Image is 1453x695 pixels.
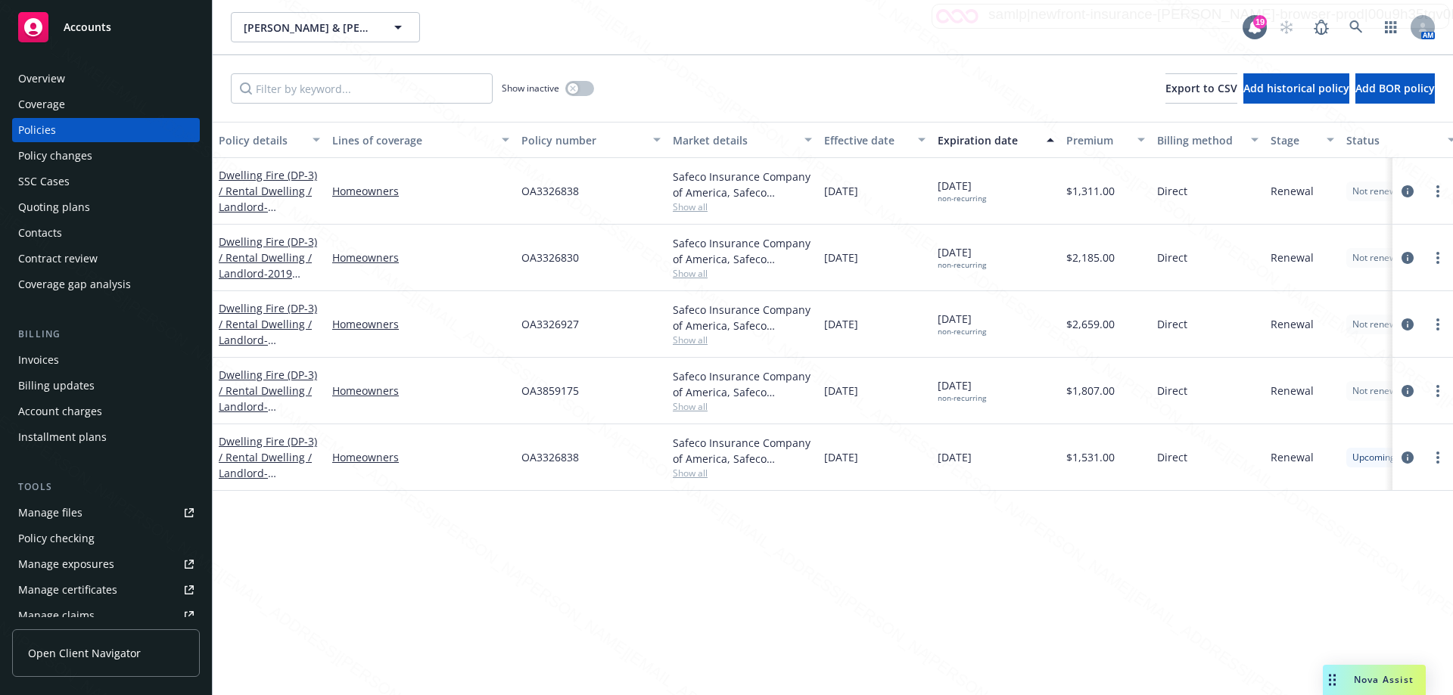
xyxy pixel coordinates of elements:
[219,368,317,430] a: Dwelling Fire (DP-3) / Rental Dwelling / Landlord
[12,272,200,296] a: Coverage gap analysis
[18,552,114,576] div: Manage exposures
[824,383,858,399] span: [DATE]
[673,467,812,479] span: Show all
[18,399,102,424] div: Account charges
[1323,665,1342,695] div: Drag to move
[18,144,92,168] div: Policy changes
[1323,665,1426,695] button: Nova Assist
[12,92,200,116] a: Coverage
[18,92,65,116] div: Coverage
[1354,673,1414,686] span: Nova Assist
[1243,73,1349,104] button: Add historical policy
[673,334,812,346] span: Show all
[1429,249,1447,267] a: more
[673,267,812,280] span: Show all
[219,234,317,312] a: Dwelling Fire (DP-3) / Rental Dwelling / Landlord
[1060,122,1151,158] button: Premium
[824,183,858,199] span: [DATE]
[1399,315,1417,334] a: circleInformation
[12,169,200,194] a: SSC Cases
[1253,15,1267,29] div: 19
[1157,449,1187,465] span: Direct
[1429,182,1447,200] a: more
[1376,12,1406,42] a: Switch app
[219,168,317,246] a: Dwelling Fire (DP-3) / Rental Dwelling / Landlord
[938,132,1038,148] div: Expiration date
[18,348,59,372] div: Invoices
[1399,382,1417,400] a: circleInformation
[1066,250,1115,265] span: $2,185.00
[502,82,559,95] span: Show inactive
[673,368,812,400] div: Safeco Insurance Company of America, Safeco Insurance (Liberty Mutual)
[12,552,200,576] a: Manage exposures
[521,316,579,332] span: OA3326927
[332,183,509,199] a: Homeowners
[1346,132,1439,148] div: Status
[521,383,579,399] span: OA3859175
[332,316,509,332] a: Homeowners
[12,603,200,628] a: Manage claims
[938,260,986,270] div: non-recurring
[521,132,644,148] div: Policy number
[667,122,818,158] button: Market details
[18,374,95,398] div: Billing updates
[1355,73,1435,104] button: Add BOR policy
[1066,132,1128,148] div: Premium
[1429,382,1447,400] a: more
[12,399,200,424] a: Account charges
[1265,122,1340,158] button: Stage
[12,195,200,219] a: Quoting plans
[938,393,986,403] div: non-recurring
[1243,81,1349,95] span: Add historical policy
[231,12,420,42] button: [PERSON_NAME] & [PERSON_NAME]
[28,645,141,661] span: Open Client Navigator
[12,6,200,48] a: Accounts
[1352,185,1409,198] span: Not renewing
[1271,449,1314,465] span: Renewal
[515,122,667,158] button: Policy number
[521,183,579,199] span: OA3326838
[1399,448,1417,467] a: circleInformation
[332,132,493,148] div: Lines of coverage
[18,501,82,525] div: Manage files
[938,194,986,203] div: non-recurring
[673,435,812,467] div: Safeco Insurance Company of America, Safeco Insurance (Liberty Mutual)
[1399,249,1417,267] a: circleInformation
[673,302,812,334] div: Safeco Insurance Company of America, Safeco Insurance (Liberty Mutual)
[231,73,493,104] input: Filter by keyword...
[1271,183,1314,199] span: Renewal
[18,578,117,602] div: Manage certificates
[673,400,812,413] span: Show all
[1271,250,1314,265] span: Renewal
[824,316,858,332] span: [DATE]
[18,425,107,449] div: Installment plans
[1157,183,1187,199] span: Direct
[1157,250,1187,265] span: Direct
[1352,251,1409,265] span: Not renewing
[18,272,131,296] div: Coverage gap analysis
[818,122,932,158] button: Effective date
[1066,316,1115,332] span: $2,659.00
[219,434,317,512] a: Dwelling Fire (DP-3) / Rental Dwelling / Landlord
[1271,132,1318,148] div: Stage
[938,311,986,337] span: [DATE]
[326,122,515,158] button: Lines of coverage
[938,327,986,337] div: non-recurring
[18,67,65,91] div: Overview
[1352,318,1409,331] span: Not renewing
[824,250,858,265] span: [DATE]
[938,244,986,270] span: [DATE]
[219,200,315,246] span: - [STREET_ADDRESS][PERSON_NAME]
[219,301,317,363] a: Dwelling Fire (DP-3) / Rental Dwelling / Landlord
[1429,448,1447,467] a: more
[1157,132,1242,148] div: Billing method
[673,200,812,213] span: Show all
[332,250,509,265] a: Homeowners
[521,449,579,465] span: OA3326838
[18,526,95,551] div: Policy checking
[12,67,200,91] a: Overview
[18,169,70,194] div: SSC Cases
[938,178,986,203] span: [DATE]
[1066,449,1115,465] span: $1,531.00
